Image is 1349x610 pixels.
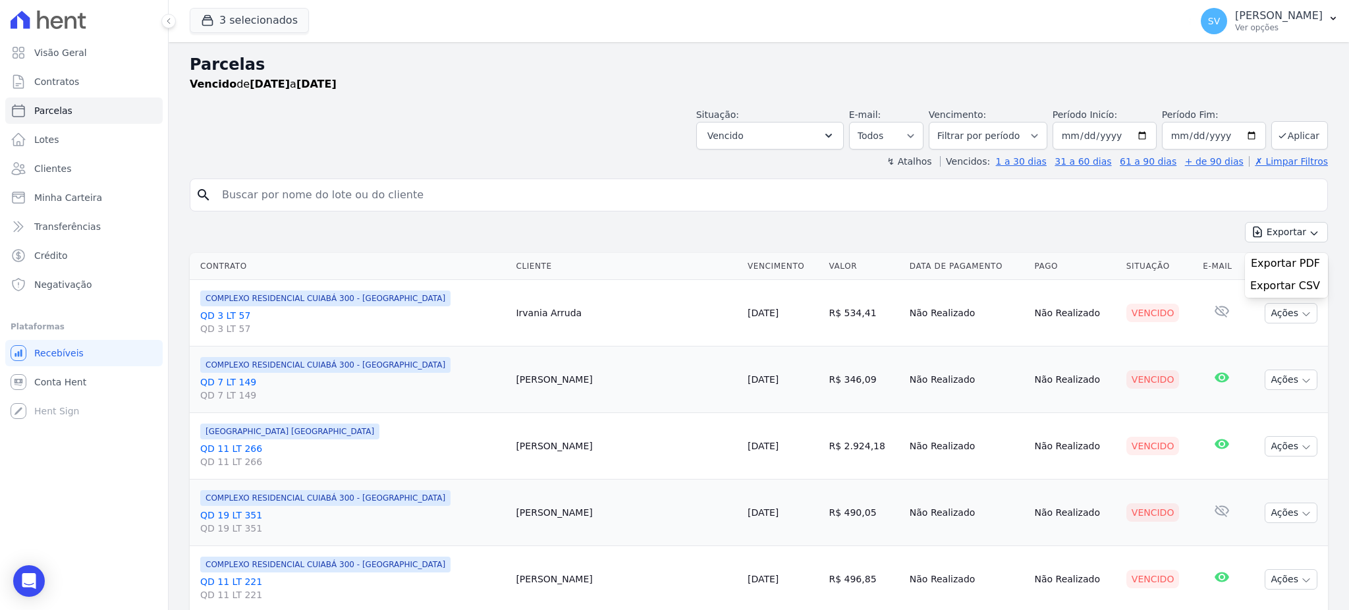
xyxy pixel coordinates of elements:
span: Vencido [707,128,744,144]
td: R$ 346,09 [823,347,904,413]
div: Vencido [1126,503,1180,522]
h2: Parcelas [190,53,1328,76]
p: de a [190,76,337,92]
a: QD 11 LT 221QD 11 LT 221 [200,575,505,601]
a: ✗ Limpar Filtros [1249,156,1328,167]
strong: [DATE] [250,78,290,90]
td: Irvania Arruda [510,280,742,347]
div: Vencido [1126,570,1180,588]
a: Exportar PDF [1251,257,1323,273]
td: Não Realizado [1029,480,1120,546]
span: Clientes [34,162,71,175]
a: Visão Geral [5,40,163,66]
a: [DATE] [748,374,779,385]
label: Vencidos: [940,156,990,167]
a: Crédito [5,242,163,269]
div: Plataformas [11,319,157,335]
div: Vencido [1126,437,1180,455]
td: R$ 534,41 [823,280,904,347]
strong: Vencido [190,78,236,90]
th: Situação [1121,253,1198,280]
td: Não Realizado [904,413,1030,480]
span: Conta Hent [34,375,86,389]
div: Vencido [1126,304,1180,322]
a: Transferências [5,213,163,240]
a: Recebíveis [5,340,163,366]
label: Situação: [696,109,739,120]
th: Pago [1029,253,1120,280]
button: Ações [1265,436,1317,457]
a: [DATE] [748,507,779,518]
label: ↯ Atalhos [887,156,931,167]
a: Minha Carteira [5,184,163,211]
span: COMPLEXO RESIDENCIAL CUIABÁ 300 - [GEOGRAPHIC_DATA] [200,557,451,572]
button: SV [PERSON_NAME] Ver opções [1190,3,1349,40]
td: Não Realizado [1029,280,1120,347]
button: Ações [1265,503,1317,523]
a: Parcelas [5,97,163,124]
span: Visão Geral [34,46,87,59]
span: SV [1208,16,1220,26]
span: Contratos [34,75,79,88]
p: Ver opções [1235,22,1323,33]
button: Ações [1265,569,1317,590]
span: Parcelas [34,104,72,117]
td: [PERSON_NAME] [510,347,742,413]
span: COMPLEXO RESIDENCIAL CUIABÁ 300 - [GEOGRAPHIC_DATA] [200,490,451,506]
a: [DATE] [748,574,779,584]
span: QD 19 LT 351 [200,522,505,535]
span: [GEOGRAPHIC_DATA] [GEOGRAPHIC_DATA] [200,424,379,439]
th: Cliente [510,253,742,280]
button: 3 selecionados [190,8,309,33]
span: Negativação [34,278,92,291]
span: Transferências [34,220,101,233]
td: R$ 2.924,18 [823,413,904,480]
td: [PERSON_NAME] [510,413,742,480]
button: Ações [1265,370,1317,390]
a: [DATE] [748,308,779,318]
button: Exportar [1245,222,1328,242]
a: Clientes [5,155,163,182]
a: QD 7 LT 149QD 7 LT 149 [200,375,505,402]
a: Lotes [5,126,163,153]
span: Exportar PDF [1251,257,1320,270]
a: Negativação [5,271,163,298]
span: COMPLEXO RESIDENCIAL CUIABÁ 300 - [GEOGRAPHIC_DATA] [200,357,451,373]
button: Aplicar [1271,121,1328,150]
a: Conta Hent [5,369,163,395]
div: Open Intercom Messenger [13,565,45,597]
td: [PERSON_NAME] [510,480,742,546]
span: QD 7 LT 149 [200,389,505,402]
span: COMPLEXO RESIDENCIAL CUIABÁ 300 - [GEOGRAPHIC_DATA] [200,291,451,306]
a: QD 3 LT 57QD 3 LT 57 [200,309,505,335]
span: QD 11 LT 221 [200,588,505,601]
span: Minha Carteira [34,191,102,204]
th: Contrato [190,253,510,280]
label: Período Fim: [1162,108,1266,122]
td: Não Realizado [1029,413,1120,480]
td: Não Realizado [904,480,1030,546]
a: QD 19 LT 351QD 19 LT 351 [200,509,505,535]
a: 1 a 30 dias [996,156,1047,167]
label: Vencimento: [929,109,986,120]
a: QD 11 LT 266QD 11 LT 266 [200,442,505,468]
th: Vencimento [742,253,823,280]
a: Contratos [5,69,163,95]
span: Crédito [34,249,68,262]
label: Período Inicío: [1053,109,1117,120]
td: Não Realizado [904,280,1030,347]
a: Exportar CSV [1250,279,1323,295]
strong: [DATE] [296,78,337,90]
span: Lotes [34,133,59,146]
div: Vencido [1126,370,1180,389]
a: 31 a 60 dias [1055,156,1111,167]
input: Buscar por nome do lote ou do cliente [214,182,1322,208]
td: Não Realizado [904,347,1030,413]
p: [PERSON_NAME] [1235,9,1323,22]
span: Recebíveis [34,347,84,360]
a: [DATE] [748,441,779,451]
button: Ações [1265,303,1317,323]
span: QD 3 LT 57 [200,322,505,335]
th: Data de Pagamento [904,253,1030,280]
th: Valor [823,253,904,280]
